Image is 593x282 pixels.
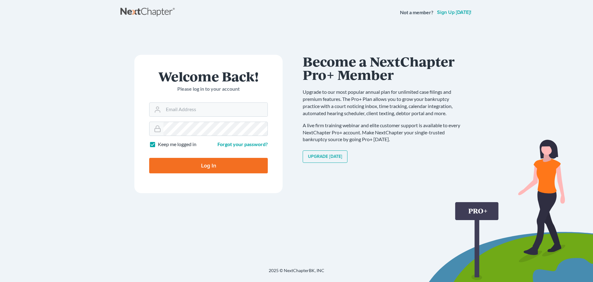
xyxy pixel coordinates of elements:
[303,150,347,163] a: Upgrade [DATE]
[158,141,196,148] label: Keep me logged in
[303,122,466,143] p: A live firm training webinar and elite customer support is available to every NextChapter Pro+ ac...
[217,141,268,147] a: Forgot your password?
[400,9,433,16] strong: Not a member?
[149,158,268,173] input: Log In
[303,55,466,81] h1: Become a NextChapter Pro+ Member
[149,85,268,93] p: Please log in to your account
[303,89,466,117] p: Upgrade to our most popular annual plan for unlimited case filings and premium features. The Pro+...
[149,70,268,83] h1: Welcome Back!
[163,103,267,116] input: Email Address
[120,267,473,279] div: 2025 © NextChapterBK, INC
[436,10,473,15] a: Sign up [DATE]!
